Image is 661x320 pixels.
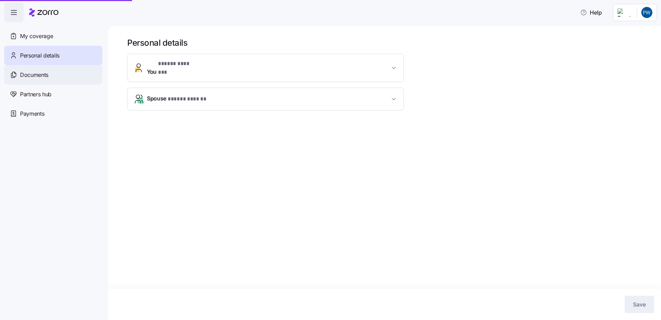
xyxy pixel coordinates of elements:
span: Save [633,300,646,309]
span: Help [580,8,602,17]
span: You [147,60,198,76]
a: Payments [4,104,102,123]
span: Partners hub [20,90,52,99]
img: 352df9792ed87d67608014a64e78f684 [641,7,652,18]
a: Personal details [4,46,102,65]
a: My coverage [4,26,102,46]
button: Save [625,296,654,313]
img: Employer logo [617,8,631,17]
span: Payments [20,109,44,118]
span: Documents [20,71,48,79]
span: Personal details [20,51,59,60]
a: Documents [4,65,102,85]
span: My coverage [20,32,53,41]
span: Spouse [147,94,207,104]
a: Partners hub [4,85,102,104]
button: Help [575,6,607,19]
h1: Personal details [127,37,651,48]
